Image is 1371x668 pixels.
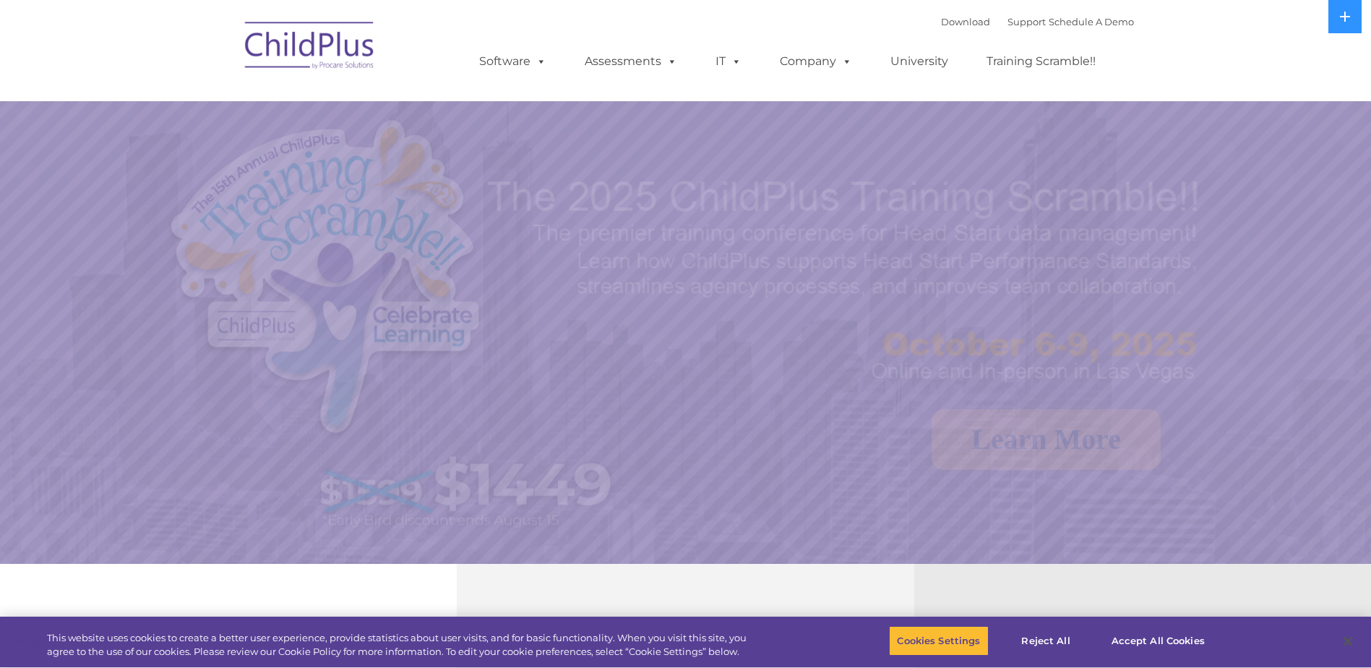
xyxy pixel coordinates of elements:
[1049,16,1134,27] a: Schedule A Demo
[238,12,382,84] img: ChildPlus by Procare Solutions
[941,16,1134,27] font: |
[701,47,756,76] a: IT
[570,47,692,76] a: Assessments
[972,47,1110,76] a: Training Scramble!!
[876,47,963,76] a: University
[932,409,1161,470] a: Learn More
[1104,626,1213,656] button: Accept All Cookies
[889,626,988,656] button: Cookies Settings
[1007,16,1046,27] a: Support
[941,16,990,27] a: Download
[765,47,867,76] a: Company
[1001,626,1091,656] button: Reject All
[1332,625,1364,657] button: Close
[47,631,754,659] div: This website uses cookies to create a better user experience, provide statistics about user visit...
[465,47,561,76] a: Software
